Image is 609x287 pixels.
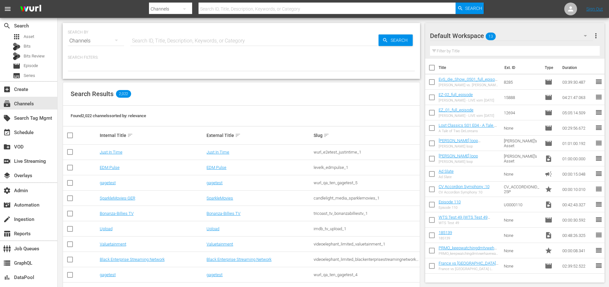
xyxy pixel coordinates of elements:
td: None [501,212,542,228]
span: reorder [595,155,603,162]
a: Upload [100,226,113,231]
span: Episode [545,78,552,86]
span: reorder [595,262,603,269]
div: wurl_e2etest_justintime_1 [314,150,419,155]
div: imdb_tv_upload_1 [314,226,419,231]
button: Search [456,3,484,14]
div: Slug [314,132,419,139]
span: Create [3,86,11,93]
span: Search [388,34,413,46]
span: Job Queues [3,245,11,253]
td: None [501,166,542,182]
div: [PERSON_NAME] loop [439,160,478,164]
td: [PERSON_NAME]'s Asset [501,136,542,151]
div: A Tale of Two DeLoreans [439,129,499,133]
img: ans4CAIJ8jUAAAAAAAAAAAAAAAAAAAAAAAAgQb4GAAAAAAAAAAAAAAAAAAAAAAAAJMjXAAAAAAAAAAAAAAAAAAAAAAAAgAT5G... [15,2,46,17]
span: Episode [545,94,552,101]
a: WTS Test 49 (WTS Test 49 (00:00:00)) [439,215,490,224]
span: sort [235,132,241,138]
span: Episode [545,262,552,270]
span: reorder [595,93,603,101]
div: Default Workspace [430,27,593,45]
span: VOD [3,143,11,151]
a: [PERSON_NAME] loop ([PERSON_NAME] loop (01:00:00)) [439,138,480,153]
span: Promo [545,247,552,254]
a: EDM Pulse [207,165,226,170]
th: Duration [558,59,597,77]
span: reorder [595,139,603,147]
a: SparkleMovies [207,196,233,200]
span: sort [324,132,329,138]
span: Episode [545,109,552,117]
div: [PERSON_NAME] vs. [PERSON_NAME] - Die Liveshow [439,83,499,87]
span: Episode [545,124,552,132]
th: Title [439,59,501,77]
span: Bits Review [24,53,45,59]
div: tricoast_tv_bonanzabilliestv_1 [314,211,419,216]
div: CV Accordion Symphony :10 [439,190,489,194]
span: reorder [595,109,603,116]
td: 04:21:47.063 [560,90,595,105]
span: menu [4,5,12,13]
a: Black Enterprise Streaming Network [207,257,271,262]
span: more_vert [592,32,600,40]
span: Search Results [71,90,113,98]
a: gagetest [100,272,116,277]
button: more_vert [592,28,600,43]
span: Ad [545,170,552,178]
td: 00:48:26.325 [560,228,595,243]
span: reorder [595,231,603,239]
td: U0000110 [501,197,542,212]
span: reorder [595,185,603,193]
span: reorder [595,170,603,177]
div: Channels [68,32,124,50]
span: 2,022 [116,90,131,98]
div: Internal Title [100,132,205,139]
div: [PERSON_NAME] - LIVE vom [DATE] [439,98,494,102]
a: Valuetainment [207,242,233,246]
td: 01:00:00.000 [560,151,595,166]
span: Bits [24,43,31,49]
div: Episode 110 [439,206,461,210]
div: External Title [207,132,312,139]
span: Live Streaming [3,157,11,165]
a: Just In Time [207,150,229,155]
td: 00:00:10.010 [560,182,595,197]
div: wurl_qa_ten_gagetest_5 [314,180,419,185]
span: Video [545,155,552,162]
td: 00:00:15.048 [560,166,595,182]
span: Ingestion [3,215,11,223]
a: gagetest [100,180,116,185]
span: Series [13,72,20,79]
div: Ad Slate [439,175,454,179]
span: sort [127,132,133,138]
a: France vs [GEOGRAPHIC_DATA] | WXV 1 2023 | Replay [439,261,498,270]
td: [PERSON_NAME]'s Asset [501,151,542,166]
a: EvS_die_Show_0501_full_episode [439,77,497,87]
span: reorder [595,124,603,132]
div: candlelight_media_sparklemovies_1 [314,196,419,200]
span: Episode [545,140,552,147]
span: Video [545,231,552,239]
span: reorder [595,216,603,223]
span: Overlays [3,172,11,179]
td: None [501,258,542,274]
span: Episode [24,63,38,69]
span: Search [465,3,482,14]
a: SparkleMovies-GER [100,196,135,200]
a: Black Enterprise Streaming Network [100,257,165,262]
td: 00:00:08.341 [560,243,595,258]
td: 01:01:00.192 [560,136,595,151]
a: Just In Time [100,150,122,155]
span: Episode [13,62,20,70]
div: PRMO_keepwatchingdmtvwehavewaysofmakingyoustay [439,252,499,256]
a: Lost Classics S01 E04 - A Tale of Two DeLoreans [439,123,498,132]
span: Automation [3,201,11,209]
p: Search Filters: [68,55,415,60]
span: reorder [595,78,603,86]
a: Sign Out [586,6,603,11]
a: EZ_01_full_episode [439,108,473,112]
a: Valuetainment [100,242,126,246]
a: gagetest [207,272,223,277]
a: Ad Slate [439,169,454,174]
